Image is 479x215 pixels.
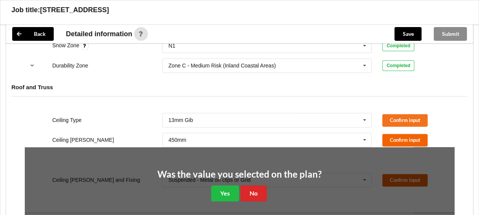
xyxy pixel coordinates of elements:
[382,40,414,51] div: Completed
[52,117,82,123] label: Ceiling Type
[40,6,109,14] h3: [STREET_ADDRESS]
[11,6,40,14] h3: Job title:
[211,185,239,201] button: Yes
[382,60,414,71] div: Completed
[52,42,81,48] label: Snow Zone
[52,137,114,143] label: Ceiling [PERSON_NAME]
[157,168,322,180] h2: Was the value you selected on the plan?
[11,83,468,91] h4: Roof and Truss
[168,117,193,123] div: 13mm Gib
[12,27,54,41] button: Back
[382,134,428,146] button: Confirm input
[168,137,186,143] div: 450mm
[168,63,276,68] div: Zone C - Medium Risk (Inland Coastal Areas)
[52,63,88,69] label: Durability Zone
[240,185,267,201] button: No
[25,59,40,72] button: reference-toggle
[394,27,421,41] button: Save
[168,43,175,48] div: N1
[66,30,132,37] span: Detailed information
[382,114,428,127] button: Confirm input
